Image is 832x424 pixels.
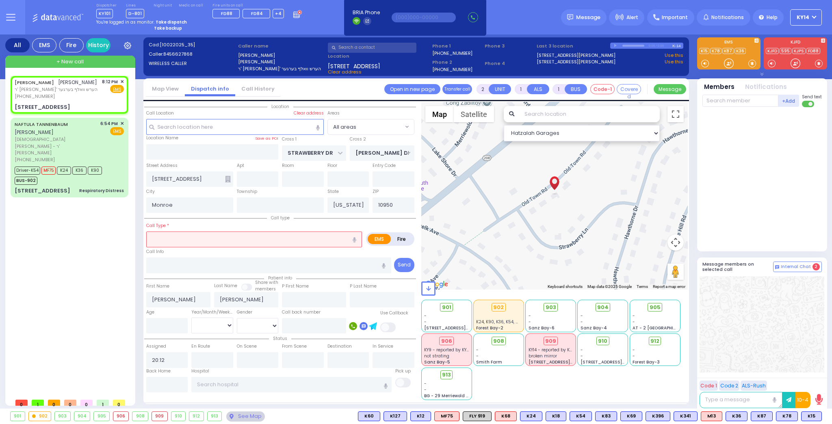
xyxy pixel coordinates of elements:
span: [STREET_ADDRESS][PERSON_NAME] [424,325,501,331]
span: Driver-K54 [15,167,40,175]
strong: Take backup [154,25,182,31]
div: ALS [701,411,722,421]
div: 909 [152,412,167,421]
label: Call back number [282,309,321,316]
small: Share with [255,279,278,286]
label: [PHONE_NUMBER] [432,50,472,56]
span: You're logged in as monitor. [96,19,154,25]
span: 8:12 PM [102,79,118,85]
span: Location [267,104,293,110]
button: Notifications [745,82,787,92]
img: comment-alt.png [775,265,779,269]
span: - [476,353,479,359]
span: D-801 [126,9,144,18]
label: Gender [237,309,252,316]
div: CHAIM SHULEM MERMELSTEIN [547,171,561,196]
span: broken mirror [529,353,557,359]
div: BLS [674,411,698,421]
span: BG - 29 Merriewold S. [424,393,470,399]
span: [PHONE_NUMBER] [15,93,55,100]
div: K15 [801,411,822,421]
span: [PERSON_NAME] [15,129,54,136]
button: Send [394,258,414,272]
label: Location Name [146,135,178,141]
span: [STREET_ADDRESS][PERSON_NAME] [581,359,657,365]
span: Important [662,14,688,21]
span: - [529,313,531,319]
button: +Add [778,95,799,107]
span: - [424,319,427,325]
label: Back Home [146,368,171,374]
div: 901 [11,412,25,421]
div: ALS [434,411,459,421]
label: Fire [390,234,413,244]
div: K341 [674,411,698,421]
span: members [255,286,276,292]
button: 10-4 [795,392,810,408]
div: See map [226,411,264,422]
span: - [424,313,427,319]
div: Year/Month/Week/Day [191,309,233,316]
div: BLS [358,411,380,421]
a: Dispatch info [185,85,235,93]
span: Phone 2 [432,59,482,66]
label: Call Type * [146,223,169,229]
span: EMS [110,127,124,135]
div: M13 [701,411,722,421]
span: Notifications [711,14,744,21]
button: Drag Pegman onto the map to open Street View [667,264,684,280]
span: Patient info [264,275,296,281]
label: Destination [327,343,352,350]
span: Other building occupants [225,176,231,182]
input: Search location [519,106,660,122]
div: K24 [520,411,542,421]
span: Sanz Bay-6 [529,325,555,331]
div: BLS [646,411,670,421]
span: All areas [327,119,414,134]
div: 910 [171,412,186,421]
a: NAFTULA TANNENBAUM [15,121,68,128]
div: K127 [383,411,407,421]
span: 910 [598,337,607,345]
span: 0 [80,400,93,406]
span: 901 [442,303,451,312]
label: Call Location [146,110,174,117]
input: (000)000-00000 [392,13,456,22]
div: 902 [492,303,506,312]
div: K83 [595,411,617,421]
a: K36 [734,48,746,54]
span: Forest Bay-2 [476,325,503,331]
button: KY14 [790,9,822,26]
label: On Scene [237,343,257,350]
div: K68 [495,411,517,421]
strong: Take dispatch [156,19,187,25]
div: K60 [358,411,380,421]
div: Fire [59,38,84,52]
a: Use this [665,52,683,59]
label: City [146,188,155,195]
div: 902 [29,412,51,421]
span: ר' [PERSON_NAME]' הערש וואלף בערגער [15,86,97,93]
div: BLS [620,411,642,421]
a: [STREET_ADDRESS][PERSON_NAME] [537,58,615,65]
div: BLS [546,411,566,421]
img: Google [423,279,450,290]
button: Transfer call [442,84,472,94]
span: 913 [442,371,451,379]
label: Floor [327,162,337,169]
input: Search hospital [191,377,392,392]
label: P First Name [282,283,309,290]
span: - [529,319,531,325]
a: Map View [146,85,185,93]
div: BLS [751,411,773,421]
label: Fire units on call [212,3,284,8]
label: Medic on call [179,3,203,8]
span: [STREET_ADDRESS] [328,62,380,69]
label: Pick up [395,368,411,374]
label: WIRELESS CALLER [149,60,236,67]
span: - [424,387,427,393]
a: [STREET_ADDRESS][PERSON_NAME] [537,52,615,59]
a: 595 [780,48,791,54]
span: BUS-902 [15,177,37,185]
span: Phone 1 [432,43,482,50]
